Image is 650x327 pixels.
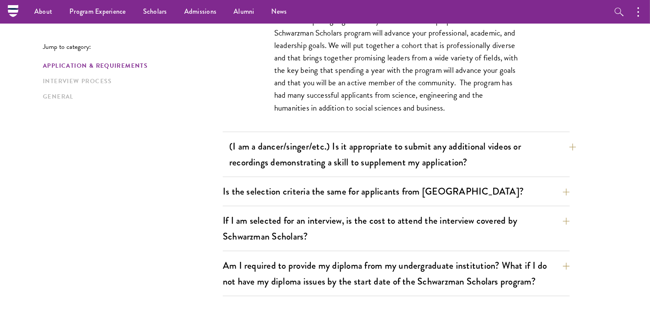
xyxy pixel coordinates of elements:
[229,137,576,172] button: (I am a dancer/singer/etc.) Is it appropriate to submit any additional videos or recordings demon...
[274,2,518,114] p: Yes, you are eligible to apply, but like applicants from all fields, you must make a compelling a...
[43,92,218,101] a: General
[223,256,570,291] button: Am I required to provide my diploma from my undergraduate institution? What if I do not have my d...
[43,77,218,86] a: Interview Process
[43,61,218,70] a: Application & Requirements
[43,43,223,51] p: Jump to category:
[223,182,570,201] button: Is the selection criteria the same for applicants from [GEOGRAPHIC_DATA]?
[223,211,570,246] button: If I am selected for an interview, is the cost to attend the interview covered by Schwarzman Scho...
